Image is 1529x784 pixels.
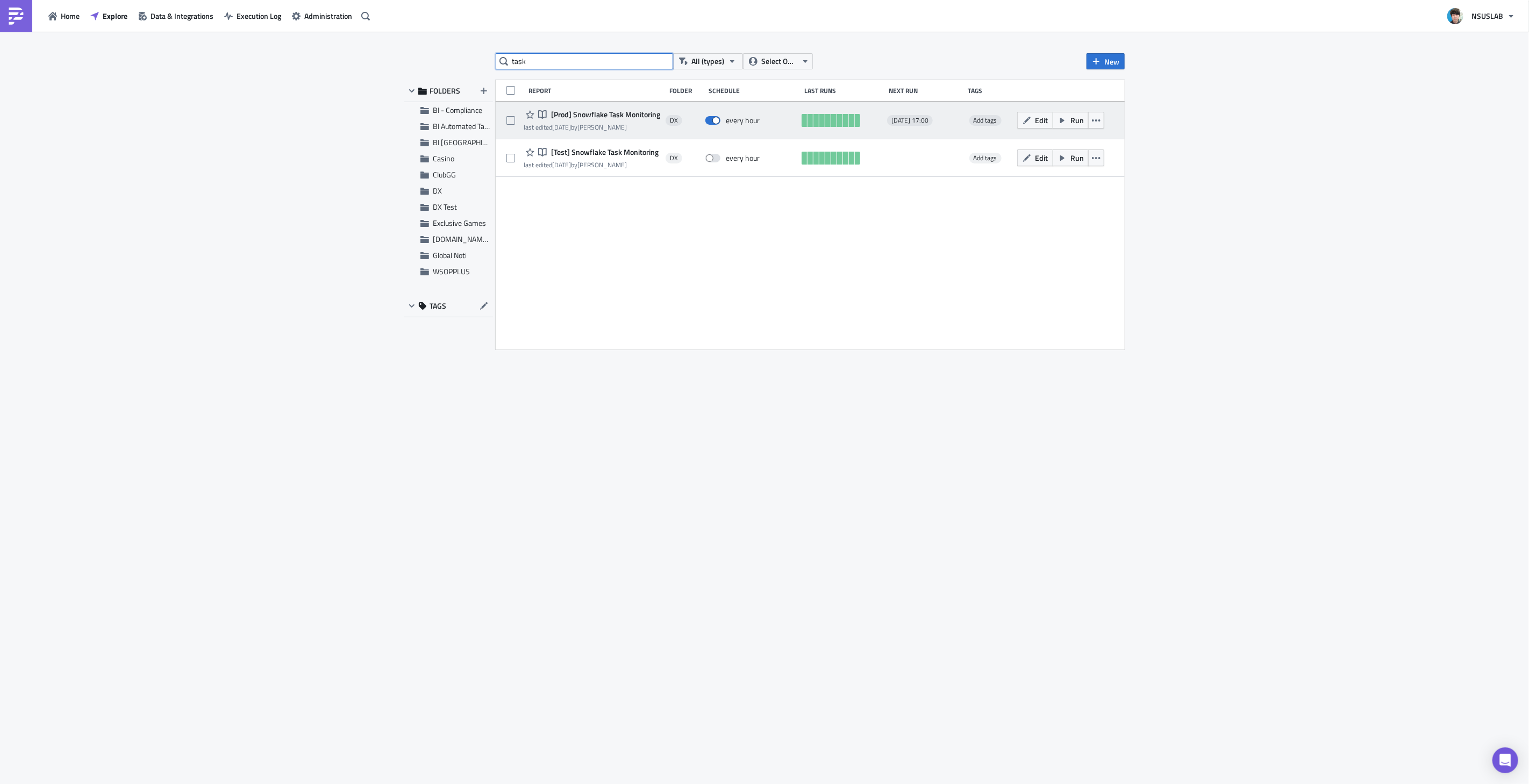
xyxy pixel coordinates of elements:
[85,8,133,24] button: Explore
[287,8,358,24] button: Administration
[433,104,482,116] span: BI - Compliance
[433,137,510,148] span: BI Toronto
[548,110,660,119] span: [Prod] Snowflake Task Monitoring
[8,8,25,25] img: PushMetrics
[433,185,442,196] span: DX
[709,87,799,95] div: Schedule
[61,10,80,22] span: Home
[151,10,213,22] span: Data & Integrations
[133,8,219,24] button: Data & Integrations
[673,53,743,69] button: All (types)
[1035,115,1048,126] span: Edit
[1053,112,1089,129] button: Run
[1017,112,1053,129] button: Edit
[1070,152,1084,163] span: Run
[433,250,467,261] span: Global Noti
[761,55,797,67] span: Select Owner
[726,153,760,163] div: every hour
[743,53,813,69] button: Select Owner
[968,87,1013,95] div: Tags
[805,87,884,95] div: Last Runs
[433,233,504,245] span: GGPOKER.CA Noti
[496,53,673,69] input: Search Reports
[219,8,287,24] button: Execution Log
[103,10,127,22] span: Explore
[433,201,457,212] span: DX Test
[1087,53,1125,69] button: New
[529,87,665,95] div: Report
[1070,115,1084,126] span: Run
[1446,7,1464,25] img: Avatar
[1017,149,1053,166] button: Edit
[43,8,85,24] button: Home
[670,154,678,162] span: DX
[430,86,460,96] span: FOLDERS
[430,301,446,311] span: TAGS
[1441,4,1521,28] button: NSUSLAB
[670,87,704,95] div: Folder
[1053,149,1089,166] button: Run
[552,122,571,132] time: 2025-08-12T08:54:30Z
[969,115,1002,126] span: Add tags
[889,87,963,95] div: Next Run
[304,10,352,22] span: Administration
[670,116,678,125] span: DX
[433,169,456,180] span: ClubGG
[691,55,724,67] span: All (types)
[548,147,659,157] span: [Test] Snowflake Task Monitoring
[524,161,659,169] div: last edited by [PERSON_NAME]
[552,160,571,170] time: 2025-08-12T08:55:37Z
[1104,56,1119,67] span: New
[237,10,281,22] span: Execution Log
[524,123,660,131] div: last edited by [PERSON_NAME]
[433,153,454,164] span: Casino
[974,153,997,163] span: Add tags
[726,116,760,125] div: every hour
[433,266,470,277] span: WSOPPLUS
[969,153,1002,163] span: Add tags
[433,217,486,229] span: Exclusive Games
[1035,152,1048,163] span: Edit
[974,115,997,125] span: Add tags
[1471,10,1503,22] span: NSUSLAB
[891,116,928,125] span: [DATE] 17:00
[433,120,534,132] span: BI Automated Tableau Reporting
[1492,747,1518,773] div: Open Intercom Messenger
